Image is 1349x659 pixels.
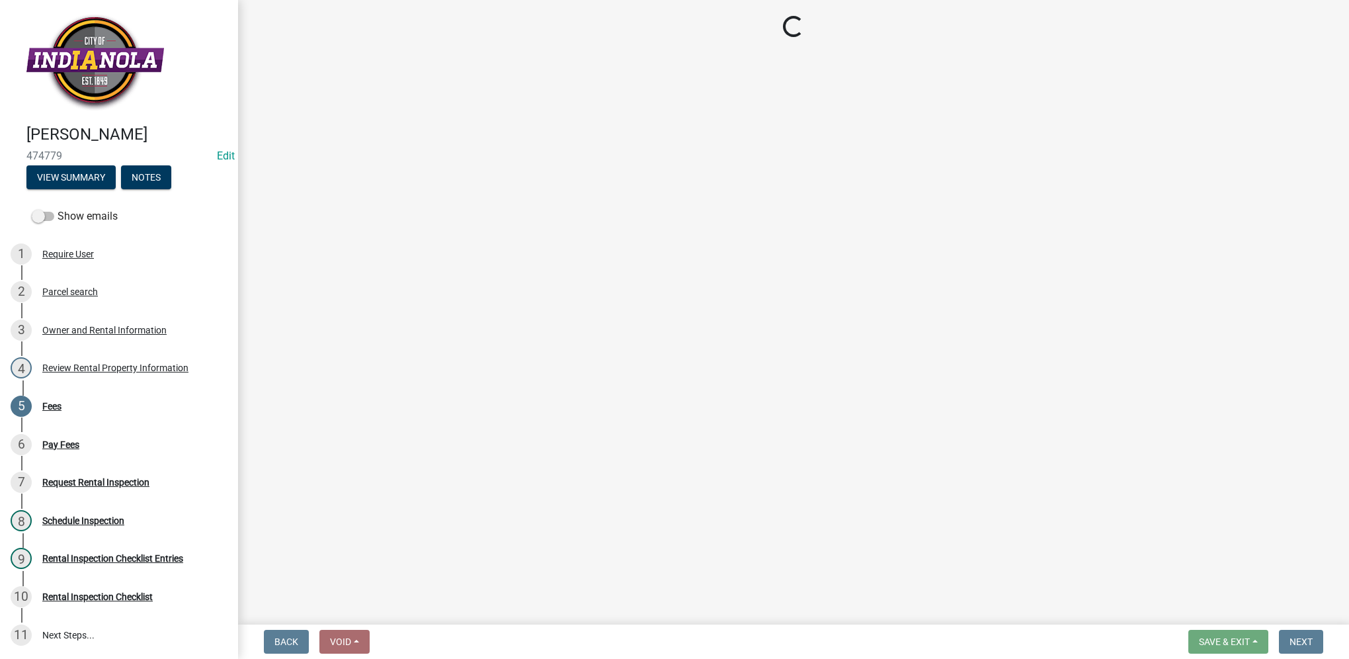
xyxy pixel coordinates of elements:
span: 474779 [26,150,212,162]
span: Save & Exit [1199,637,1250,647]
div: 2 [11,281,32,302]
div: Pay Fees [42,440,79,449]
wm-modal-confirm: Summary [26,173,116,183]
button: View Summary [26,165,116,189]
div: Request Rental Inspection [42,478,149,487]
div: 11 [11,625,32,646]
span: Void [330,637,351,647]
div: Schedule Inspection [42,516,124,525]
a: Edit [217,150,235,162]
div: 5 [11,396,32,417]
div: Fees [42,402,61,411]
button: Back [264,630,309,654]
div: 8 [11,510,32,531]
button: Save & Exit [1188,630,1268,654]
span: Back [274,637,298,647]
button: Void [319,630,370,654]
div: Rental Inspection Checklist Entries [42,554,183,563]
wm-modal-confirm: Notes [121,173,171,183]
img: City of Indianola, Iowa [26,14,164,111]
div: 3 [11,320,32,341]
span: Next [1289,637,1313,647]
div: 4 [11,357,32,378]
h4: [PERSON_NAME] [26,125,227,144]
div: 6 [11,434,32,455]
div: 1 [11,243,32,265]
div: Parcel search [42,287,98,296]
div: 9 [11,548,32,569]
wm-modal-confirm: Edit Application Number [217,150,235,162]
button: Notes [121,165,171,189]
div: Rental Inspection Checklist [42,592,153,601]
div: Require User [42,249,94,259]
div: Owner and Rental Information [42,326,167,335]
button: Next [1279,630,1323,654]
div: 7 [11,472,32,493]
div: Review Rental Property Information [42,363,188,373]
div: 10 [11,586,32,607]
label: Show emails [32,208,118,224]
